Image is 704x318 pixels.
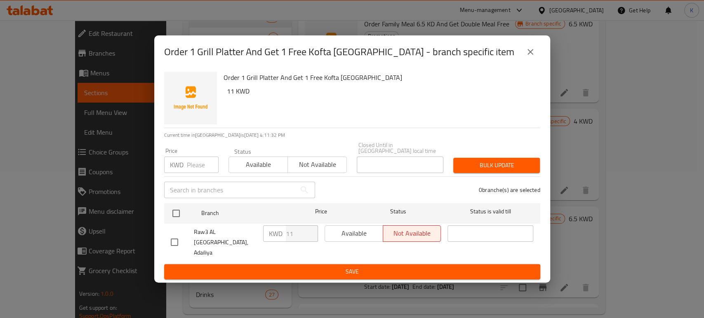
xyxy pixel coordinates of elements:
span: Branch [201,208,287,218]
input: Search in branches [164,182,296,198]
button: Available [228,157,288,173]
h6: 11 KWD [227,85,534,97]
p: 0 branche(s) are selected [479,186,540,194]
input: Please enter price [187,157,219,173]
span: Bulk update [460,160,533,171]
p: Current time in [GEOGRAPHIC_DATA] is [DATE] 4:11:32 PM [164,131,540,139]
button: Bulk update [453,158,540,173]
h6: Order 1 Grill Platter And Get 1 Free Kofta [GEOGRAPHIC_DATA] [224,72,534,83]
span: Status is valid till [447,206,533,217]
span: Available [232,159,285,171]
span: Status [355,206,441,217]
button: Save [164,264,540,279]
p: KWD [269,229,283,238]
p: KWD [170,160,184,170]
span: Not available [291,159,344,171]
input: Please enter price [286,225,318,242]
span: Raw3 AL [GEOGRAPHIC_DATA], Adailiya [194,227,257,258]
span: Price [294,206,348,217]
button: close [520,42,540,62]
span: Save [171,267,534,277]
button: Not available [287,157,347,173]
img: Order 1 Grill Platter And Get 1 Free Kofta Turkey [164,72,217,124]
h2: Order 1 Grill Platter And Get 1 Free Kofta [GEOGRAPHIC_DATA] - branch specific item [164,45,514,58]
